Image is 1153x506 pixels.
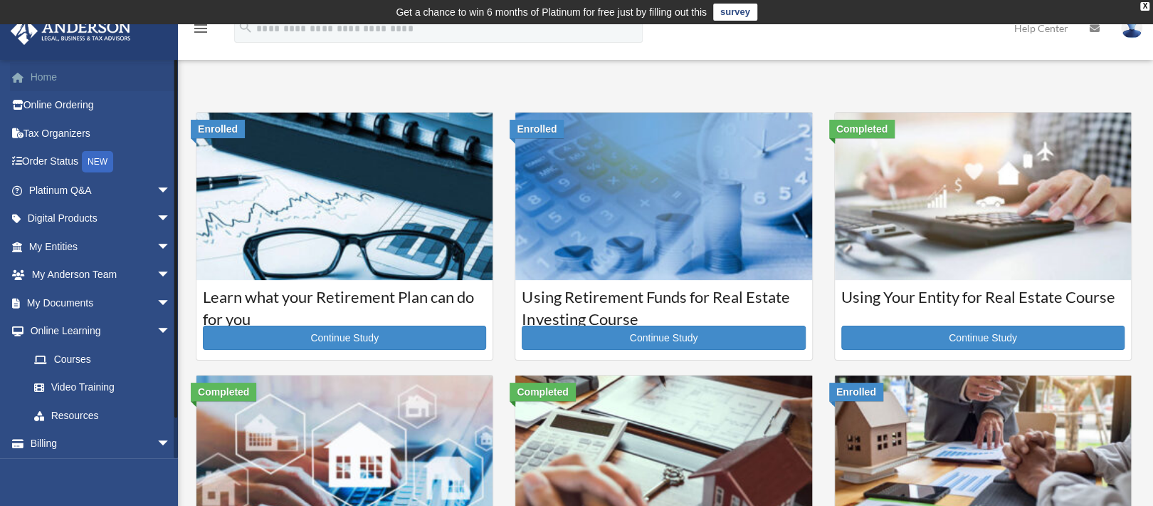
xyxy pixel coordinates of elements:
[10,176,192,205] a: Platinum Q&Aarrow_drop_down
[10,430,192,458] a: Billingarrow_drop_down
[157,232,185,262] span: arrow_drop_down
[192,25,209,37] a: menu
[1140,2,1149,11] div: close
[203,326,486,350] a: Continue Study
[10,119,192,148] a: Tax Organizers
[829,383,883,401] div: Enrolled
[10,289,192,317] a: My Documentsarrow_drop_down
[191,120,245,138] div: Enrolled
[238,19,253,35] i: search
[829,120,895,138] div: Completed
[522,286,805,322] h3: Using Retirement Funds for Real Estate Investing Course
[157,205,185,234] span: arrow_drop_down
[157,289,185,318] span: arrow_drop_down
[10,458,192,486] a: Events Calendar
[10,148,192,177] a: Order StatusNEW
[157,261,185,290] span: arrow_drop_down
[510,120,564,138] div: Enrolled
[713,4,757,21] a: survey
[10,91,192,120] a: Online Ordering
[522,326,805,350] a: Continue Study
[6,17,135,45] img: Anderson Advisors Platinum Portal
[203,286,486,322] h3: Learn what your Retirement Plan can do for you
[20,373,192,402] a: Video Training
[10,261,192,289] a: My Anderson Teamarrow_drop_down
[157,430,185,459] span: arrow_drop_down
[157,176,185,205] span: arrow_drop_down
[841,286,1125,322] h3: Using Your Entity for Real Estate Course
[20,345,185,373] a: Courses
[10,205,192,233] a: Digital Productsarrow_drop_down
[82,151,113,172] div: NEW
[191,383,256,401] div: Completed
[841,326,1125,350] a: Continue Study
[510,383,575,401] div: Completed
[157,317,185,346] span: arrow_drop_down
[10,63,192,91] a: Home
[192,20,209,37] i: menu
[396,4,707,21] div: Get a chance to win 6 months of Platinum for free just by filling out this
[10,232,192,261] a: My Entitiesarrow_drop_down
[1121,18,1142,38] img: User Pic
[10,317,192,346] a: Online Learningarrow_drop_down
[20,401,192,430] a: Resources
